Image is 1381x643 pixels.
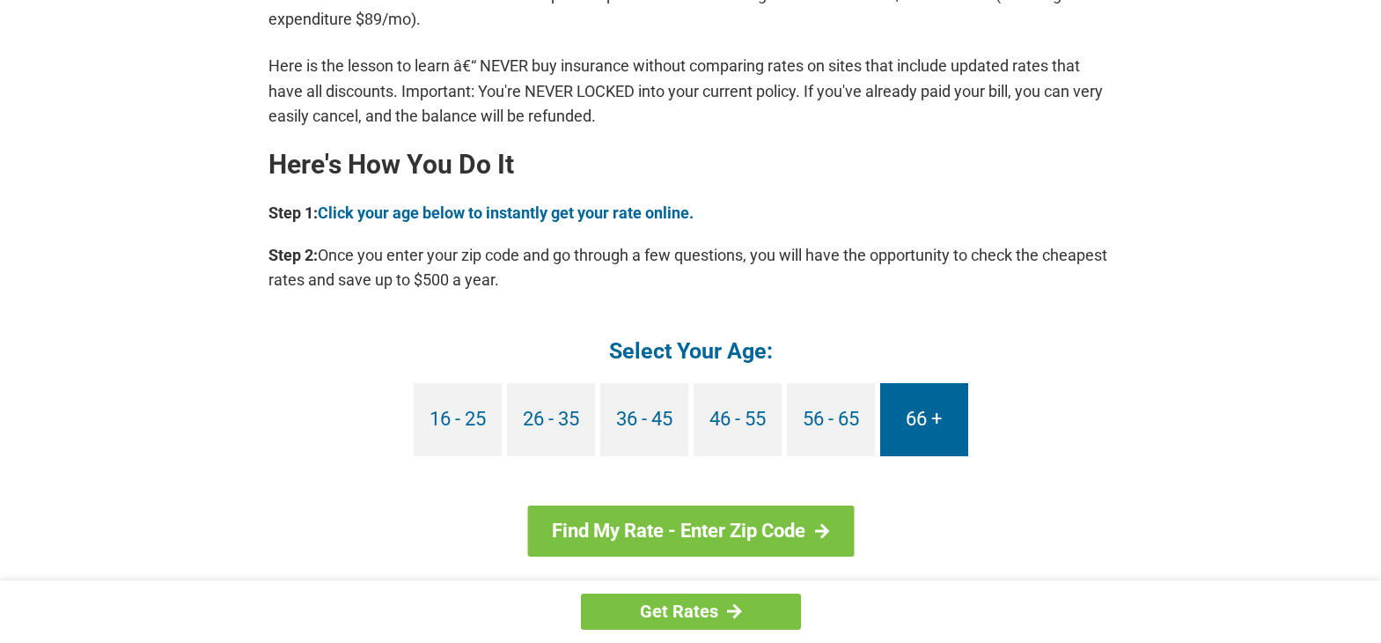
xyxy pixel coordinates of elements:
[414,383,502,456] a: 16 - 25
[507,383,595,456] a: 26 - 35
[787,383,875,456] a: 56 - 65
[694,383,782,456] a: 46 - 55
[268,151,1113,179] h2: Here's How You Do It
[268,246,318,264] b: Step 2:
[268,54,1113,128] p: Here is the lesson to learn â€“ NEVER buy insurance without comparing rates on sites that include...
[600,383,688,456] a: 36 - 45
[268,203,318,222] b: Step 1:
[268,243,1113,292] p: Once you enter your zip code and go through a few questions, you will have the opportunity to che...
[527,506,854,557] a: Find My Rate - Enter Zip Code
[581,594,801,630] a: Get Rates
[880,383,968,456] a: 66 +
[268,336,1113,366] h4: Select Your Age:
[318,203,694,222] a: Click your age below to instantly get your rate online.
